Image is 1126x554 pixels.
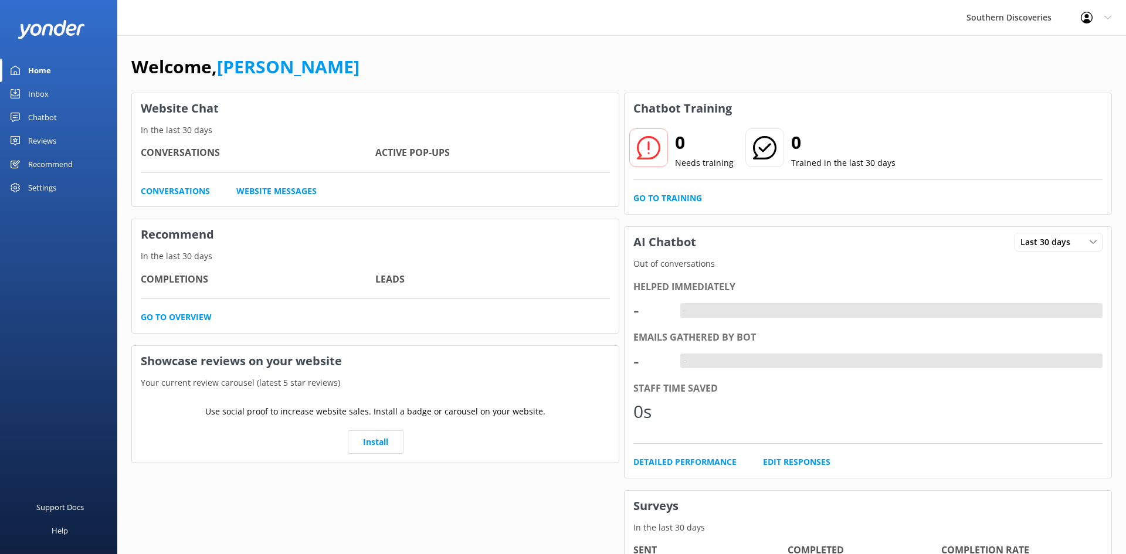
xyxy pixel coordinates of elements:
a: Install [348,430,403,454]
div: - [633,347,669,375]
a: Edit Responses [763,456,830,468]
h4: Leads [375,272,610,287]
div: Inbox [28,82,49,106]
h4: Conversations [141,145,375,161]
div: Staff time saved [633,381,1103,396]
div: 0s [633,397,669,426]
a: Detailed Performance [633,456,737,468]
p: Use social proof to increase website sales. Install a badge or carousel on your website. [205,405,545,418]
div: Helped immediately [633,280,1103,295]
a: Website Messages [236,185,317,198]
span: Last 30 days [1020,236,1077,249]
p: In the last 30 days [132,250,619,263]
p: Your current review carousel (latest 5 star reviews) [132,376,619,389]
img: yonder-white-logo.png [18,20,85,39]
div: - [680,303,689,318]
div: Reviews [28,129,56,152]
a: [PERSON_NAME] [217,55,359,79]
div: Emails gathered by bot [633,330,1103,345]
h3: Website Chat [132,93,619,124]
h4: Completions [141,272,375,287]
h2: 0 [675,128,734,157]
h3: Surveys [625,491,1111,521]
div: - [680,354,689,369]
h3: AI Chatbot [625,227,705,257]
h4: Active Pop-ups [375,145,610,161]
h1: Welcome, [131,53,359,81]
div: Home [28,59,51,82]
div: - [633,296,669,324]
div: Help [52,519,68,542]
div: Chatbot [28,106,57,129]
p: In the last 30 days [132,124,619,137]
h3: Showcase reviews on your website [132,346,619,376]
p: Out of conversations [625,257,1111,270]
h3: Recommend [132,219,619,250]
a: Go to Training [633,192,702,205]
div: Settings [28,176,56,199]
div: Recommend [28,152,73,176]
a: Conversations [141,185,210,198]
p: Trained in the last 30 days [791,157,896,169]
div: Support Docs [36,495,84,519]
a: Go to overview [141,311,212,324]
p: In the last 30 days [625,521,1111,534]
h3: Chatbot Training [625,93,741,124]
h2: 0 [791,128,896,157]
p: Needs training [675,157,734,169]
